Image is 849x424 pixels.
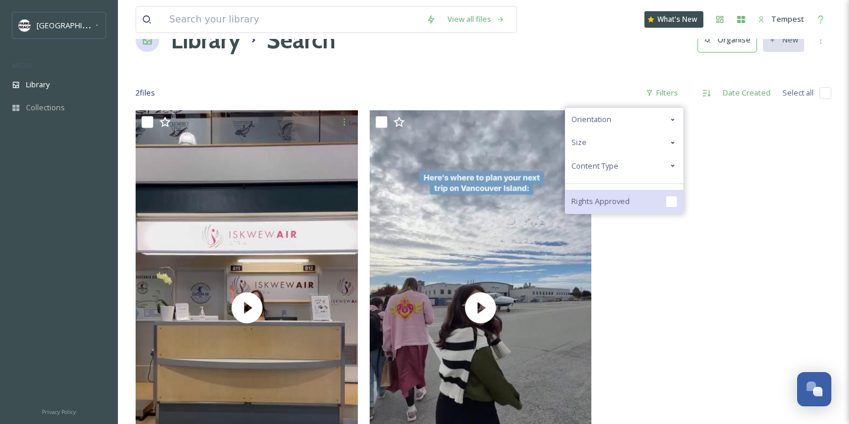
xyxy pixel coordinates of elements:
span: MEDIA [12,61,32,70]
div: Filters [640,81,684,104]
span: Collections [26,102,65,113]
input: Search your library [163,6,420,32]
span: Library [26,79,50,90]
a: Library [171,22,241,58]
span: 2 file s [136,87,155,98]
span: Size [571,137,587,148]
button: Open Chat [797,372,831,406]
span: Rights Approved [571,196,630,207]
span: Content Type [571,160,618,172]
span: Tempest [771,14,804,24]
button: Organise [697,28,757,52]
img: parks%20beach.jpg [19,19,31,31]
a: Tempest [752,8,810,31]
button: New [763,28,804,51]
span: [GEOGRAPHIC_DATA] Tourism [37,19,142,31]
span: Privacy Policy [42,408,76,416]
div: Date Created [717,81,776,104]
h1: Search [266,22,335,58]
span: Select all [782,87,814,98]
a: Organise [697,28,763,52]
a: What's New [644,11,703,28]
span: Orientation [571,114,611,125]
a: View all files [442,8,511,31]
a: Privacy Policy [42,404,76,418]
